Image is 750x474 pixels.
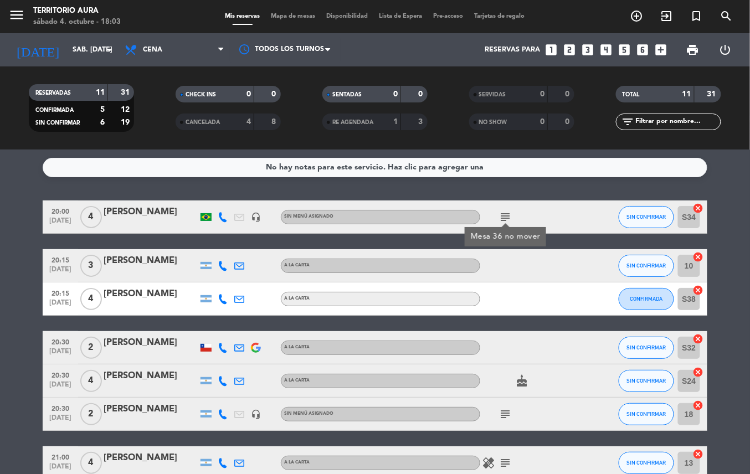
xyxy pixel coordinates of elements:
[630,296,663,302] span: CONFIRMADA
[47,217,74,230] span: [DATE]
[428,13,469,19] span: Pre-acceso
[35,90,71,96] span: RESERVADAS
[80,370,102,392] span: 4
[8,38,67,62] i: [DATE]
[272,90,279,98] strong: 0
[47,204,74,217] span: 20:00
[618,43,632,57] i: looks_5
[619,452,674,474] button: SIN CONFIRMAR
[709,33,742,66] div: LOG OUT
[418,90,425,98] strong: 0
[35,120,80,126] span: SIN CONFIRMAR
[47,253,74,266] span: 20:15
[565,90,572,98] strong: 0
[471,231,541,243] div: Mesa 36 no mover
[266,161,484,174] div: No hay notas para este servicio. Haz clic para agregar una
[47,266,74,279] span: [DATE]
[682,7,712,25] span: Reserva especial
[499,210,512,224] i: subject
[47,335,74,348] span: 20:30
[33,17,121,28] div: sábado 4. octubre - 18:03
[103,43,116,56] i: arrow_drop_down
[693,449,704,460] i: cancel
[627,411,666,417] span: SIN CONFIRMAR
[8,7,25,23] i: menu
[374,13,428,19] span: Lista de Espera
[482,456,495,470] i: healing
[121,118,132,126] strong: 19
[619,288,674,310] button: CONFIRMADA
[623,92,640,97] span: TOTAL
[654,43,669,57] i: add_box
[627,214,666,220] span: SIN CONFIRMAR
[251,212,261,222] i: headset_mic
[284,378,310,383] span: A LA CARTA
[272,118,279,126] strong: 8
[284,214,333,219] span: Sin menú asignado
[540,90,544,98] strong: 0
[80,452,102,474] span: 4
[622,7,652,25] span: RESERVAR MESA
[693,367,704,378] i: cancel
[693,203,704,214] i: cancel
[635,116,721,128] input: Filtrar por nombre...
[563,43,577,57] i: looks_two
[693,333,704,344] i: cancel
[80,288,102,310] span: 4
[251,409,261,419] i: headset_mic
[104,205,198,219] div: [PERSON_NAME]
[104,369,198,383] div: [PERSON_NAME]
[80,255,102,277] span: 3
[393,90,398,98] strong: 0
[619,370,674,392] button: SIN CONFIRMAR
[718,43,732,56] i: power_settings_new
[515,374,528,388] i: cake
[104,287,198,301] div: [PERSON_NAME]
[47,286,74,299] span: 20:15
[565,118,572,126] strong: 0
[332,120,373,125] span: RE AGENDADA
[104,336,198,350] div: [PERSON_NAME]
[104,451,198,465] div: [PERSON_NAME]
[707,90,718,98] strong: 31
[469,13,531,19] span: Tarjetas de regalo
[284,263,310,267] span: A LA CARTA
[418,118,425,126] strong: 3
[47,450,74,463] span: 21:00
[499,408,512,421] i: subject
[35,107,74,113] span: CONFIRMADA
[619,337,674,359] button: SIN CONFIRMAR
[581,43,595,57] i: looks_3
[284,296,310,301] span: A LA CARTA
[47,348,74,360] span: [DATE]
[619,403,674,425] button: SIN CONFIRMAR
[284,411,333,416] span: Sin menú asignado
[246,90,251,98] strong: 0
[104,402,198,416] div: [PERSON_NAME]
[693,285,704,296] i: cancel
[33,6,121,17] div: TERRITORIO AURA
[47,368,74,381] span: 20:30
[619,255,674,277] button: SIN CONFIRMAR
[321,13,374,19] span: Disponibilidad
[712,7,742,25] span: BUSCAR
[636,43,650,57] i: looks_6
[121,106,132,114] strong: 12
[621,115,635,128] i: filter_list
[682,90,691,98] strong: 11
[121,89,132,96] strong: 31
[660,9,674,23] i: exit_to_app
[332,92,362,97] span: SENTADAS
[627,378,666,384] span: SIN CONFIRMAR
[266,13,321,19] span: Mapa de mesas
[479,120,507,125] span: NO SHOW
[284,345,310,349] span: A LA CARTA
[96,89,105,96] strong: 11
[186,120,220,125] span: CANCELADA
[246,118,251,126] strong: 4
[47,299,74,312] span: [DATE]
[627,460,666,466] span: SIN CONFIRMAR
[540,118,544,126] strong: 0
[47,381,74,394] span: [DATE]
[80,337,102,359] span: 2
